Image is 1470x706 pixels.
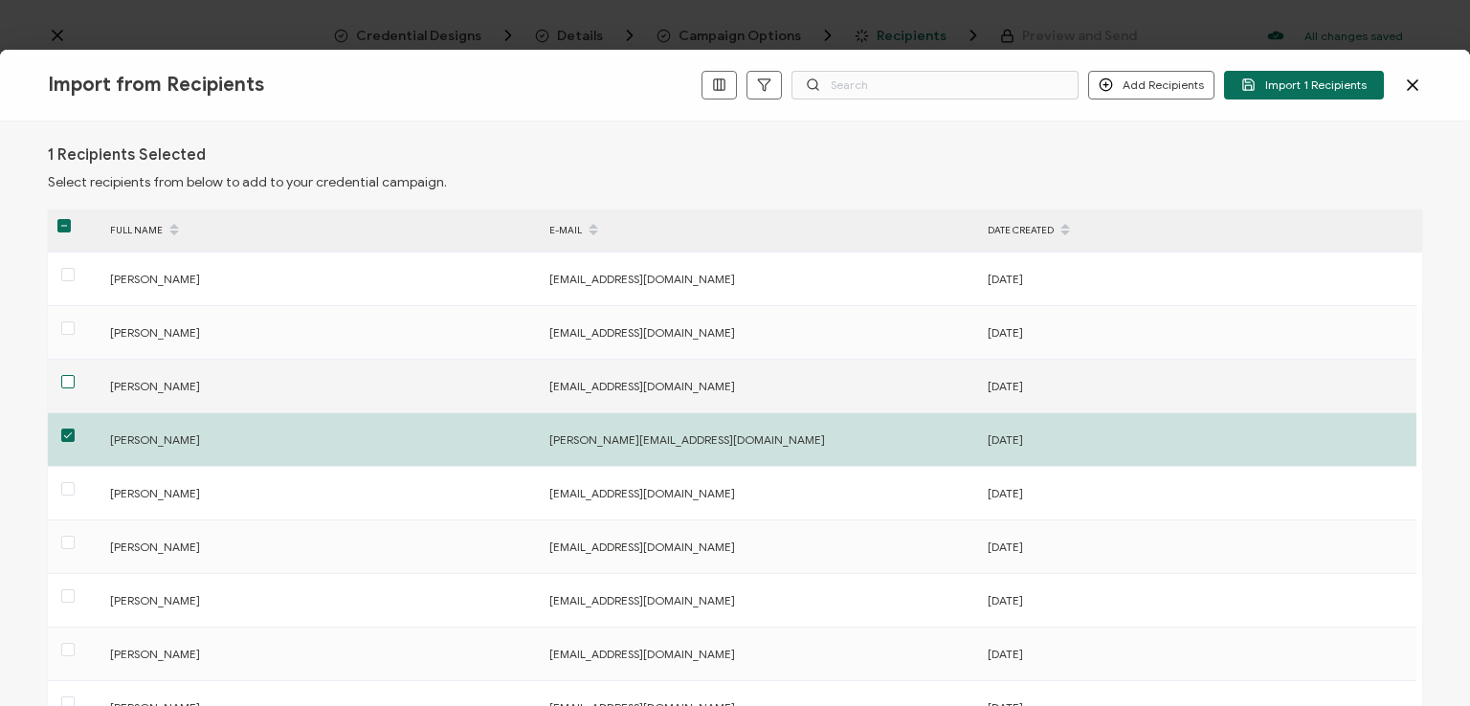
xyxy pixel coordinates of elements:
span: [DATE] [988,272,1023,286]
span: [EMAIL_ADDRESS][DOMAIN_NAME] [549,647,735,661]
h1: 1 Recipients Selected [48,145,206,165]
span: [EMAIL_ADDRESS][DOMAIN_NAME] [549,325,735,340]
span: [PERSON_NAME] [110,486,200,500]
div: E-MAIL [540,214,978,247]
span: [EMAIL_ADDRESS][DOMAIN_NAME] [549,272,735,286]
span: [PERSON_NAME] [110,272,200,286]
div: DATE CREATED [978,214,1416,247]
span: [EMAIL_ADDRESS][DOMAIN_NAME] [549,486,735,500]
span: [DATE] [988,647,1023,661]
span: [DATE] [988,379,1023,393]
span: [PERSON_NAME] [110,647,200,661]
button: Add Recipients [1088,71,1214,99]
span: [EMAIL_ADDRESS][DOMAIN_NAME] [549,540,735,554]
button: Import 1 Recipients [1224,71,1384,99]
span: [DATE] [988,432,1023,447]
span: [DATE] [988,593,1023,607]
span: [DATE] [988,540,1023,554]
span: [PERSON_NAME][EMAIL_ADDRESS][DOMAIN_NAME] [549,432,825,447]
span: [PERSON_NAME] [110,432,200,447]
iframe: Chat Widget [1374,614,1470,706]
span: [EMAIL_ADDRESS][DOMAIN_NAME] [549,593,735,607]
span: [PERSON_NAME] [110,593,200,607]
span: [PERSON_NAME] [110,540,200,554]
span: [PERSON_NAME] [110,379,200,393]
span: [EMAIL_ADDRESS][DOMAIN_NAME] [549,379,735,393]
span: [PERSON_NAME] [110,325,200,340]
span: [DATE] [988,486,1023,500]
span: Import 1 Recipients [1241,77,1367,92]
span: Import from Recipients [48,73,264,97]
span: Select recipients from below to add to your credential campaign. [48,174,447,190]
div: FULL NAME [100,214,540,247]
input: Search [791,71,1079,99]
span: [DATE] [988,325,1023,340]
